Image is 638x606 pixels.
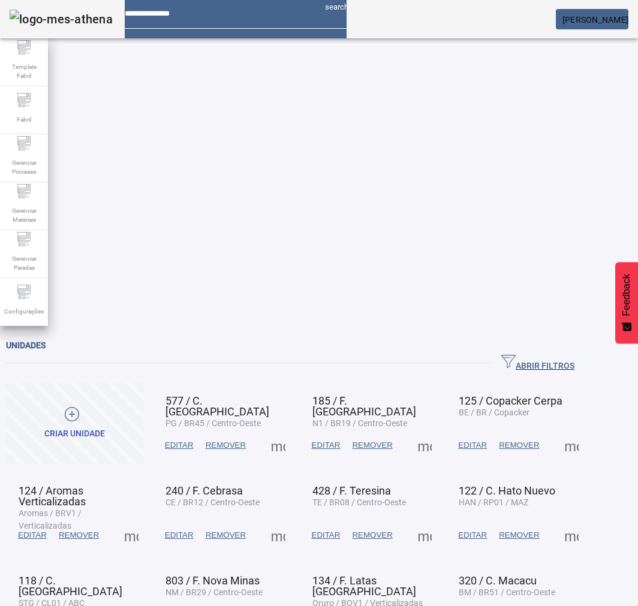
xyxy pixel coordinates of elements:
span: 185 / F. [GEOGRAPHIC_DATA] [312,394,416,418]
span: EDITAR [165,439,194,451]
button: Feedback - Mostrar pesquisa [615,262,638,343]
span: CE / BR12 / Centro-Oeste [165,498,260,507]
span: EDITAR [458,439,487,451]
span: 577 / C. [GEOGRAPHIC_DATA] [165,394,269,418]
span: TE / BR08 / Centro-Oeste [312,498,406,507]
span: 118 / C. [GEOGRAPHIC_DATA] [19,574,122,598]
span: REMOVER [352,439,392,451]
span: Gerenciar Paradas [6,251,42,276]
button: EDITAR [452,524,493,546]
span: Configurações [1,303,47,319]
span: Gerenciar Materiais [6,203,42,228]
button: ABRIR FILTROS [492,352,584,374]
button: REMOVER [346,524,398,546]
span: Gerenciar Processo [6,155,42,180]
span: ABRIR FILTROS [501,354,574,372]
span: REMOVER [499,439,539,451]
span: 320 / C. Macacu [459,574,537,587]
button: EDITAR [306,435,347,456]
button: EDITAR [452,435,493,456]
span: 122 / C. Hato Nuevo [459,484,555,497]
button: EDITAR [159,435,200,456]
span: REMOVER [59,529,99,541]
span: BE / BR / Copacker [459,408,529,417]
img: logo-mes-athena [10,10,113,29]
button: REMOVER [200,435,252,456]
span: EDITAR [458,529,487,541]
button: REMOVER [200,524,252,546]
span: EDITAR [312,529,341,541]
span: REMOVER [499,529,539,541]
span: Unidades [6,340,46,350]
div: Criar unidade [44,428,105,440]
span: EDITAR [18,529,47,541]
button: EDITAR [12,524,53,546]
span: EDITAR [312,439,341,451]
button: Mais [561,435,582,456]
span: [PERSON_NAME] [562,15,628,25]
span: NM / BR29 / Centro-Oeste [165,587,263,597]
span: 125 / Copacker Cerpa [459,394,562,407]
span: 803 / F. Nova Minas [165,574,260,587]
span: 428 / F. Teresina [312,484,391,497]
button: Criar unidade [6,383,144,464]
span: Feedback [621,274,632,316]
span: Fabril [13,111,35,128]
span: HAN / RP01 / MAZ [459,498,528,507]
button: Mais [121,524,142,546]
button: REMOVER [493,524,545,546]
button: Mais [414,435,435,456]
span: 134 / F. Latas [GEOGRAPHIC_DATA] [312,574,416,598]
span: BM / BR51 / Centro-Oeste [459,587,555,597]
span: REMOVER [206,529,246,541]
button: Mais [561,524,582,546]
button: EDITAR [159,524,200,546]
span: EDITAR [165,529,194,541]
span: 124 / Aromas Verticalizadas [19,484,86,508]
button: Mais [414,524,435,546]
span: REMOVER [352,529,392,541]
button: Mais [267,524,289,546]
button: Mais [267,435,289,456]
button: REMOVER [53,524,105,546]
button: REMOVER [493,435,545,456]
span: Template Fabril [6,59,42,84]
button: EDITAR [306,524,347,546]
span: 240 / F. Cebrasa [165,484,243,497]
span: REMOVER [206,439,246,451]
button: REMOVER [346,435,398,456]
